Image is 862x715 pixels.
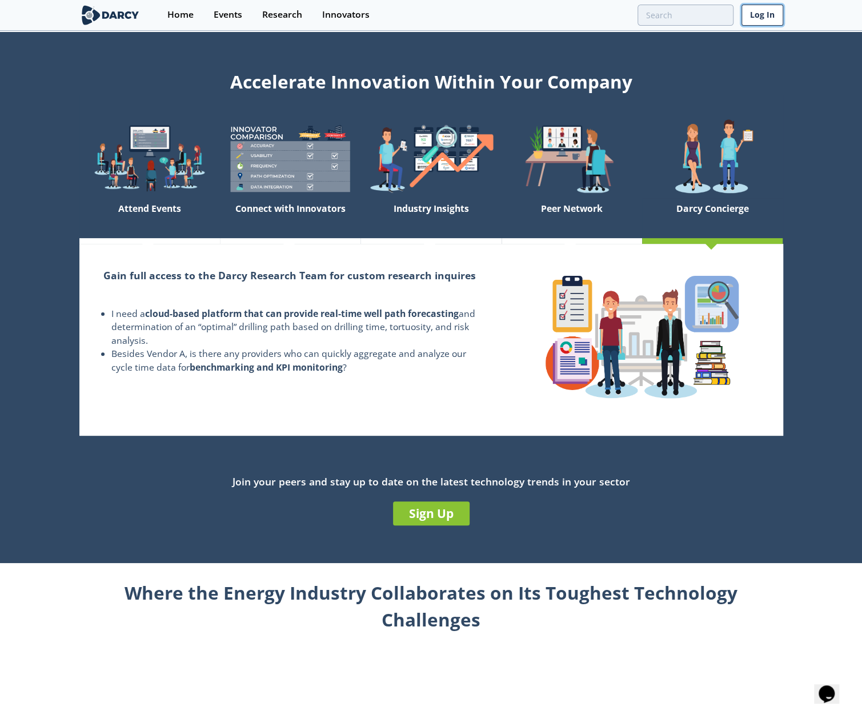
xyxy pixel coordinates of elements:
[79,64,783,95] div: Accelerate Innovation Within Your Company
[79,5,142,25] img: logo-wide.svg
[111,307,478,348] li: I need a and determination of an “optimal” drilling path based on drilling time, tortuosity, and ...
[167,10,194,19] div: Home
[79,579,783,633] div: Where the Energy Industry Collaborates on Its Toughest Technology Challenges
[642,119,783,198] img: welcome-concierge-wide-20dccca83e9cbdbb601deee24fb8df72.png
[642,198,783,238] div: Darcy Concierge
[220,119,360,198] img: welcome-compare-1b687586299da8f117b7ac84fd957760.png
[814,669,851,704] iframe: chat widget
[79,198,220,238] div: Attend Events
[79,119,220,198] img: welcome-explore-560578ff38cea7c86bcfe544b5e45342.png
[536,267,748,407] img: concierge-details-e70ed233a7353f2f363bd34cf2359179.png
[220,198,360,238] div: Connect with Innovators
[502,198,642,238] div: Peer Network
[360,119,501,198] img: welcome-find-a12191a34a96034fcac36f4ff4d37733.png
[638,5,733,26] input: Advanced Search
[214,10,242,19] div: Events
[111,347,478,374] li: Besides Vendor A, is there any providers who can quickly aggregate and analyze our cycle time dat...
[145,307,459,320] strong: cloud-based platform that can provide real-time well path forecasting
[393,501,470,525] a: Sign Up
[262,10,302,19] div: Research
[322,10,370,19] div: Innovators
[360,198,501,238] div: Industry Insights
[741,5,783,26] a: Log In
[502,119,642,198] img: welcome-attend-b816887fc24c32c29d1763c6e0ddb6e6.png
[190,361,343,373] strong: benchmarking and KPI monitoring
[103,268,478,283] h2: Gain full access to the Darcy Research Team for custom research inquires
